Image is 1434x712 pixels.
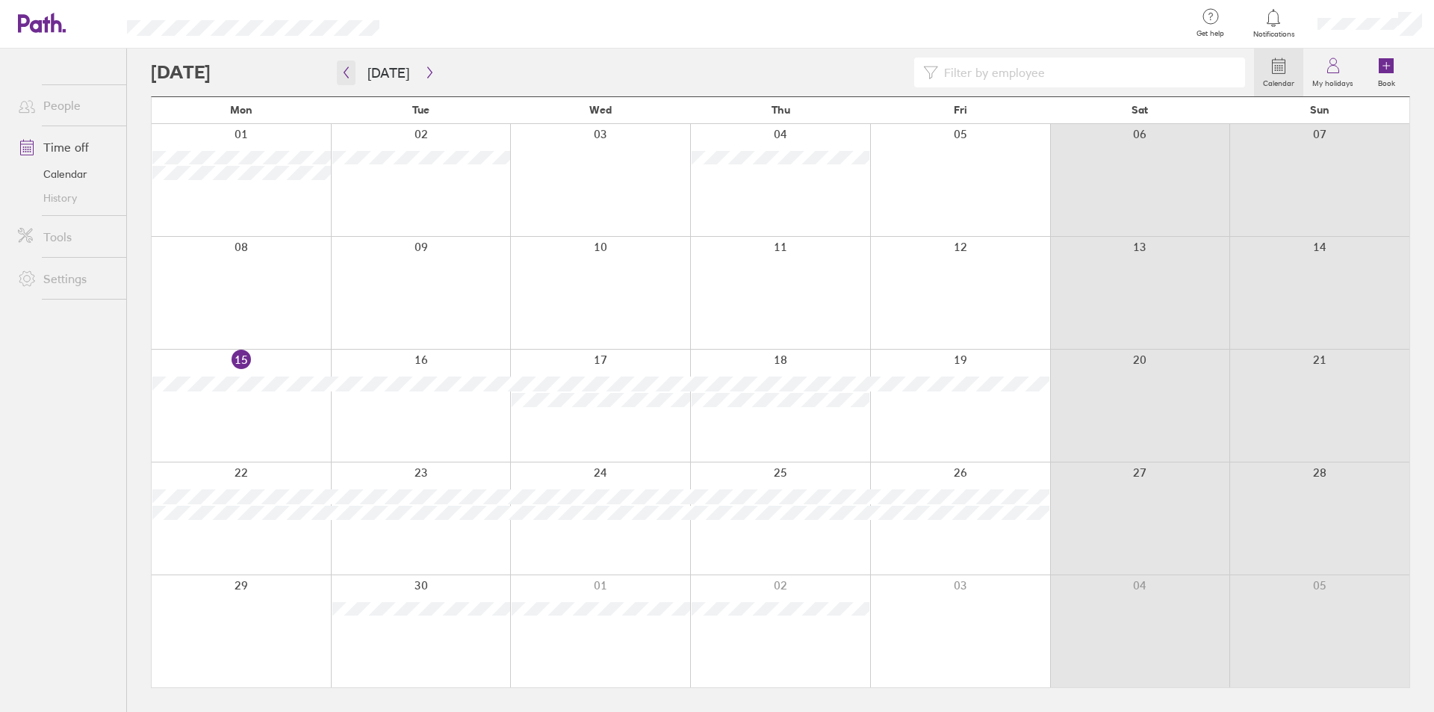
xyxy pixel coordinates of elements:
span: Thu [772,104,790,116]
span: Wed [589,104,612,116]
a: Calendar [1254,49,1303,96]
label: Calendar [1254,75,1303,88]
span: Sat [1132,104,1148,116]
span: Get help [1186,29,1235,38]
button: [DATE] [356,61,421,85]
span: Mon [230,104,252,116]
a: History [6,186,126,210]
a: People [6,90,126,120]
a: Time off [6,132,126,162]
span: Notifications [1250,30,1298,39]
a: Book [1362,49,1410,96]
label: My holidays [1303,75,1362,88]
span: Fri [954,104,967,116]
span: Tue [412,104,429,116]
a: My holidays [1303,49,1362,96]
a: Calendar [6,162,126,186]
label: Book [1369,75,1404,88]
a: Settings [6,264,126,294]
a: Notifications [1250,7,1298,39]
a: Tools [6,222,126,252]
input: Filter by employee [938,58,1236,87]
span: Sun [1310,104,1329,116]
